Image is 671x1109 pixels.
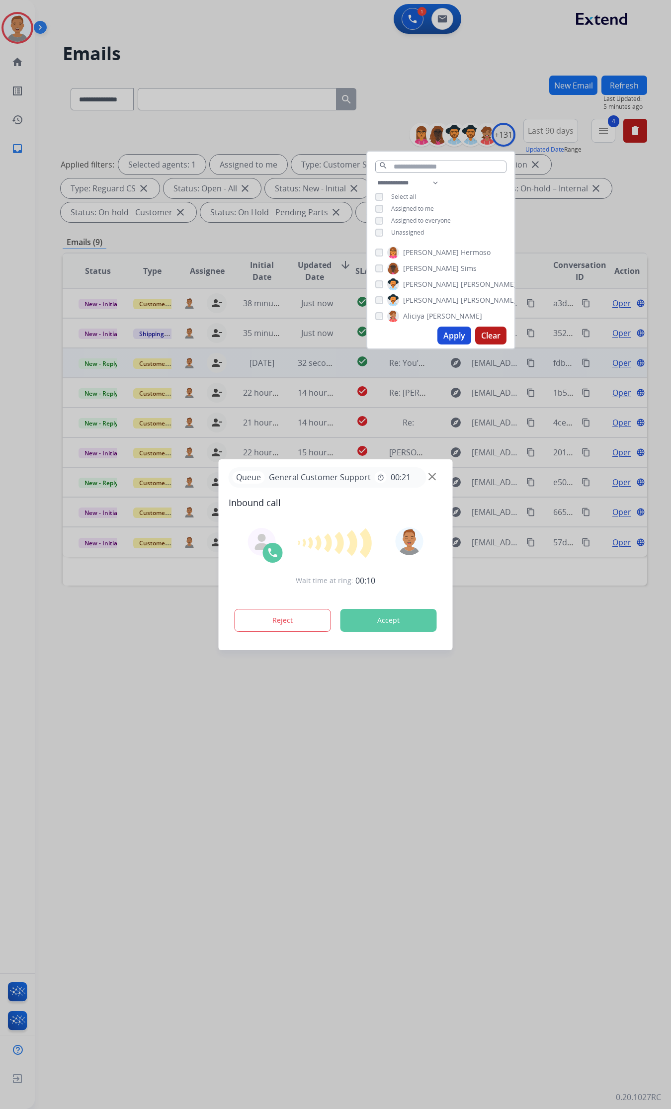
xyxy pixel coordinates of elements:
[461,263,477,273] span: Sims
[265,471,375,483] span: General Customer Support
[403,295,459,305] span: [PERSON_NAME]
[616,1091,661,1103] p: 0.20.1027RC
[461,295,516,305] span: [PERSON_NAME]
[391,228,424,237] span: Unassigned
[395,527,423,555] img: avatar
[377,473,385,481] mat-icon: timer
[475,327,506,344] button: Clear
[461,279,516,289] span: [PERSON_NAME]
[391,204,434,213] span: Assigned to me
[235,609,331,632] button: Reject
[233,471,265,484] p: Queue
[379,161,388,170] mat-icon: search
[391,471,411,483] span: 00:21
[391,192,416,201] span: Select all
[267,547,279,559] img: call-icon
[229,496,443,510] span: Inbound call
[391,216,451,225] span: Assigned to everyone
[340,609,437,632] button: Accept
[426,311,482,321] span: [PERSON_NAME]
[437,327,471,344] button: Apply
[428,473,436,480] img: close-button
[461,248,491,257] span: Hermoso
[403,279,459,289] span: [PERSON_NAME]
[403,248,459,257] span: [PERSON_NAME]
[254,534,270,550] img: agent-avatar
[403,311,424,321] span: Aliciya
[403,263,459,273] span: [PERSON_NAME]
[355,575,375,587] span: 00:10
[296,576,353,586] span: Wait time at ring:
